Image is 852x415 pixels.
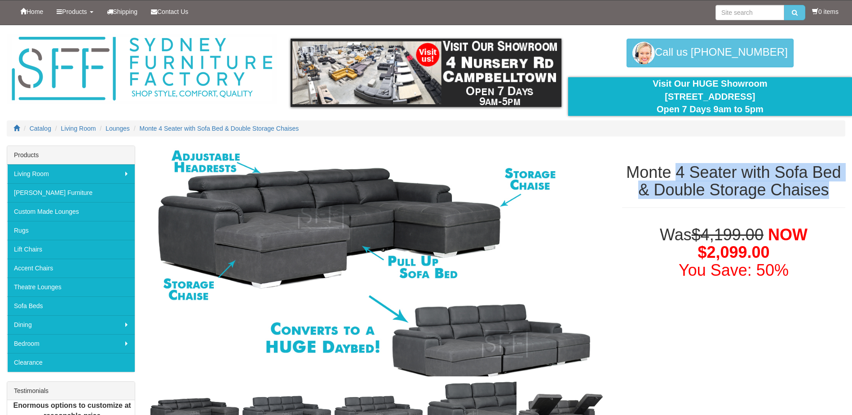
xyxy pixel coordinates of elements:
[144,0,195,23] a: Contact Us
[7,278,135,296] a: Theatre Lounges
[291,39,561,107] img: showroom.gif
[679,261,789,279] font: You Save: 50%
[100,0,145,23] a: Shipping
[7,334,135,353] a: Bedroom
[812,7,839,16] li: 0 items
[113,8,138,15] span: Shipping
[7,315,135,334] a: Dining
[697,225,807,262] span: NOW $2,099.00
[7,296,135,315] a: Sofa Beds
[622,226,845,279] h1: Was
[30,125,51,132] a: Catalog
[13,0,50,23] a: Home
[50,0,100,23] a: Products
[7,240,135,259] a: Lift Chairs
[692,225,764,244] del: $4,199.00
[7,202,135,221] a: Custom Made Lounges
[715,5,784,20] input: Site search
[62,8,87,15] span: Products
[622,163,845,199] h1: Monte 4 Seater with Sofa Bed & Double Storage Chaises
[26,8,43,15] span: Home
[7,382,135,400] div: Testimonials
[7,34,277,104] img: Sydney Furniture Factory
[157,8,188,15] span: Contact Us
[61,125,96,132] a: Living Room
[7,221,135,240] a: Rugs
[7,353,135,372] a: Clearance
[7,146,135,164] div: Products
[106,125,130,132] a: Lounges
[7,164,135,183] a: Living Room
[575,77,845,116] div: Visit Our HUGE Showroom [STREET_ADDRESS] Open 7 Days 9am to 5pm
[140,125,299,132] a: Monte 4 Seater with Sofa Bed & Double Storage Chaises
[7,259,135,278] a: Accent Chairs
[7,183,135,202] a: [PERSON_NAME] Furniture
